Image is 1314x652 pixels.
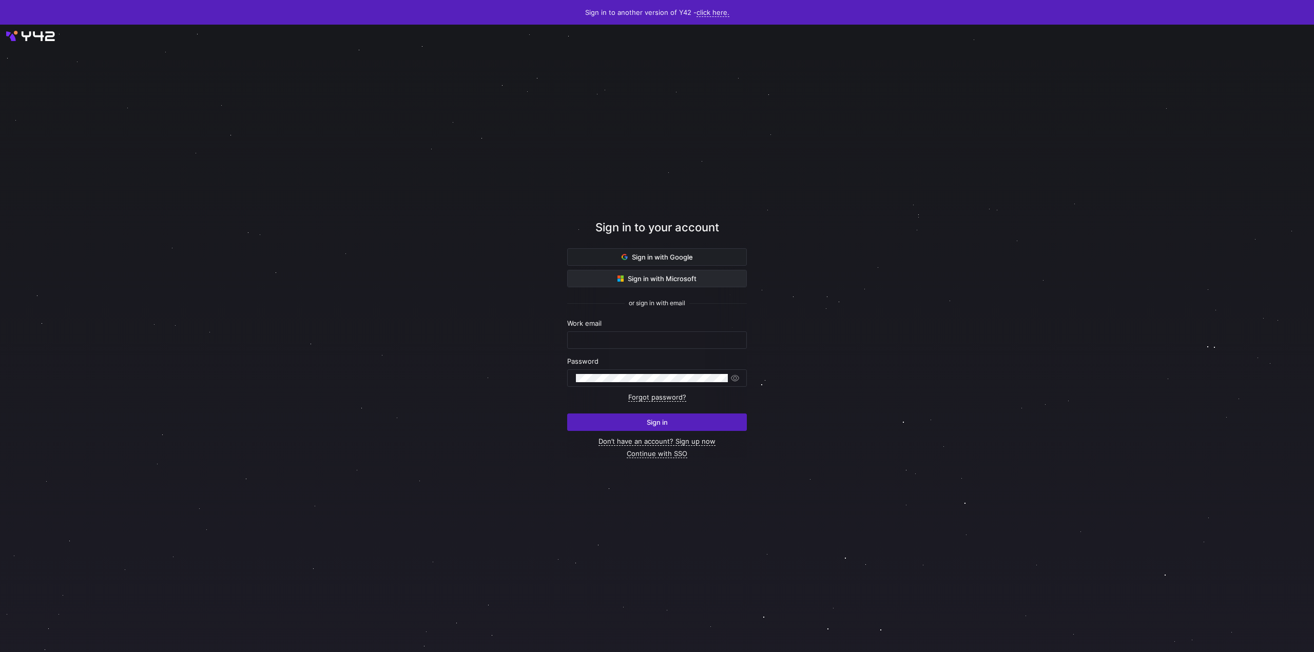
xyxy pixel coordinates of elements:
[567,319,602,327] span: Work email
[567,219,747,248] div: Sign in to your account
[567,248,747,266] button: Sign in with Google
[697,8,729,17] a: click here.
[567,357,598,365] span: Password
[598,437,716,446] a: Don’t have an account? Sign up now
[567,270,747,287] button: Sign in with Microsoft
[647,418,668,426] span: Sign in
[622,253,693,261] span: Sign in with Google
[629,300,685,307] span: or sign in with email
[617,274,697,283] span: Sign in with Microsoft
[628,393,686,402] a: Forgot password?
[627,449,687,458] a: Continue with SSO
[567,413,747,431] button: Sign in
